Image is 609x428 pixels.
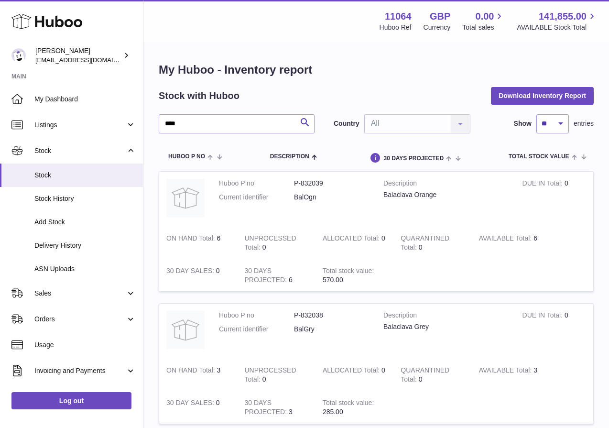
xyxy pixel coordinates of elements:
[430,10,450,23] strong: GBP
[294,325,369,334] dd: BalGry
[323,366,381,376] strong: ALLOCATED Total
[517,10,598,32] a: 141,855.00 AVAILABLE Stock Total
[517,23,598,32] span: AVAILABLE Stock Total
[383,190,508,199] div: Balaclava Orange
[574,119,594,128] span: entries
[462,23,505,32] span: Total sales
[35,56,141,64] span: [EMAIL_ADDRESS][DOMAIN_NAME]
[219,311,294,320] dt: Huboo P no
[383,322,508,331] div: Balaclava Grey
[34,194,136,203] span: Stock History
[159,227,237,259] td: 6
[219,193,294,202] dt: Current identifier
[168,154,205,160] span: Huboo P no
[34,95,136,104] span: My Dashboard
[34,340,136,350] span: Usage
[476,10,494,23] span: 0.00
[166,399,216,409] strong: 30 DAY SALES
[472,227,550,259] td: 6
[237,391,315,424] td: 3
[383,155,444,162] span: 30 DAYS PROJECTED
[159,89,239,102] h2: Stock with Huboo
[34,121,126,130] span: Listings
[522,311,565,321] strong: DUE IN Total
[244,267,289,286] strong: 30 DAYS PROJECTED
[166,179,205,217] img: product image
[219,325,294,334] dt: Current identifier
[383,179,508,190] strong: Description
[244,366,296,385] strong: UNPROCESSED Total
[159,259,237,292] td: 0
[515,304,593,359] td: 0
[159,391,237,424] td: 0
[34,171,136,180] span: Stock
[159,359,237,391] td: 3
[34,264,136,274] span: ASN Uploads
[166,267,216,277] strong: 30 DAY SALES
[514,119,532,128] label: Show
[479,366,533,376] strong: AVAILABLE Total
[237,259,315,292] td: 6
[479,234,533,244] strong: AVAILABLE Total
[219,179,294,188] dt: Huboo P no
[270,154,309,160] span: Description
[11,392,131,409] a: Log out
[323,408,343,416] span: 285.00
[166,311,205,349] img: product image
[244,234,296,253] strong: UNPROCESSED Total
[401,234,449,253] strong: QUARANTINED Total
[166,366,217,376] strong: ON HAND Total
[515,172,593,227] td: 0
[34,315,126,324] span: Orders
[294,311,369,320] dd: P-832038
[419,375,423,383] span: 0
[491,87,594,104] button: Download Inventory Report
[509,154,569,160] span: Total stock value
[294,193,369,202] dd: BalOgn
[385,10,412,23] strong: 11064
[522,179,565,189] strong: DUE IN Total
[237,227,315,259] td: 0
[315,227,393,259] td: 0
[539,10,587,23] span: 141,855.00
[34,289,126,298] span: Sales
[323,234,381,244] strong: ALLOCATED Total
[380,23,412,32] div: Huboo Ref
[323,276,343,284] span: 570.00
[34,241,136,250] span: Delivery History
[237,359,315,391] td: 0
[166,234,217,244] strong: ON HAND Total
[34,146,126,155] span: Stock
[244,399,289,418] strong: 30 DAYS PROJECTED
[315,359,393,391] td: 0
[323,267,374,277] strong: Total stock value
[334,119,359,128] label: Country
[34,366,126,375] span: Invoicing and Payments
[34,218,136,227] span: Add Stock
[419,243,423,251] span: 0
[35,46,121,65] div: [PERSON_NAME]
[159,62,594,77] h1: My Huboo - Inventory report
[294,179,369,188] dd: P-832039
[383,311,508,322] strong: Description
[323,399,374,409] strong: Total stock value
[401,366,449,385] strong: QUARANTINED Total
[11,48,26,63] img: imichellrs@gmail.com
[424,23,451,32] div: Currency
[472,359,550,391] td: 3
[462,10,505,32] a: 0.00 Total sales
